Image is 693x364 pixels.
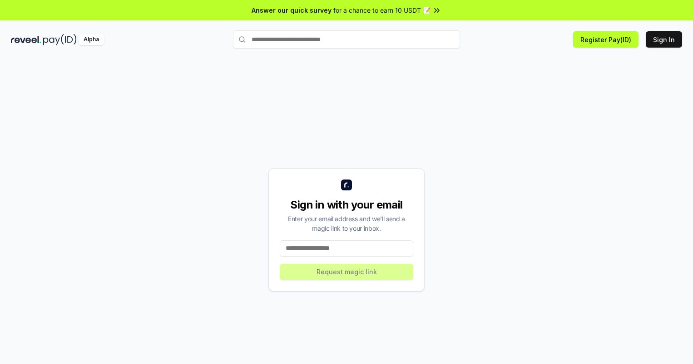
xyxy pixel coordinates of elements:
span: Answer our quick survey [252,5,332,15]
div: Sign in with your email [280,198,413,212]
div: Alpha [79,34,104,45]
img: reveel_dark [11,34,41,45]
button: Register Pay(ID) [573,31,639,48]
img: logo_small [341,180,352,190]
button: Sign In [646,31,682,48]
img: pay_id [43,34,77,45]
div: Enter your email address and we’ll send a magic link to your inbox. [280,214,413,233]
span: for a chance to earn 10 USDT 📝 [333,5,431,15]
